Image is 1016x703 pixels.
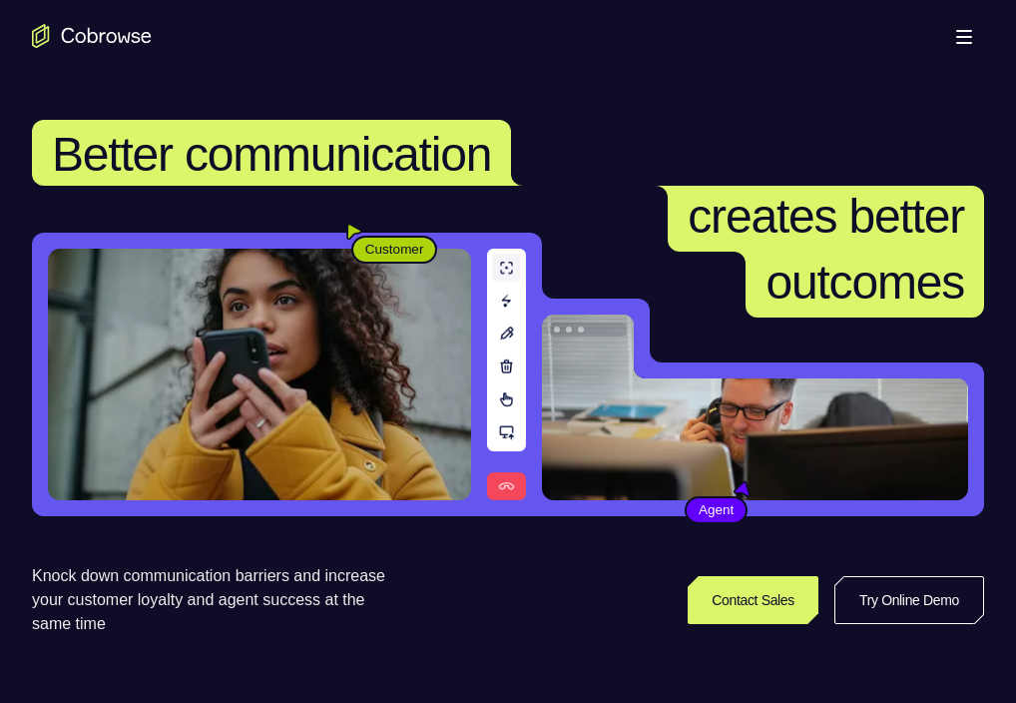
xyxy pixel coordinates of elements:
[48,249,471,500] img: A customer holding their phone
[834,576,984,624] a: Try Online Demo
[542,315,968,500] img: A customer support agent talking on the phone
[688,576,818,624] a: Contact Sales
[487,249,526,500] img: A series of tools used in co-browsing sessions
[52,128,491,181] span: Better communication
[32,24,152,48] a: Go to the home page
[765,256,964,309] span: outcomes
[32,564,402,636] p: Knock down communication barriers and increase your customer loyalty and agent success at the sam...
[688,190,964,243] span: creates better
